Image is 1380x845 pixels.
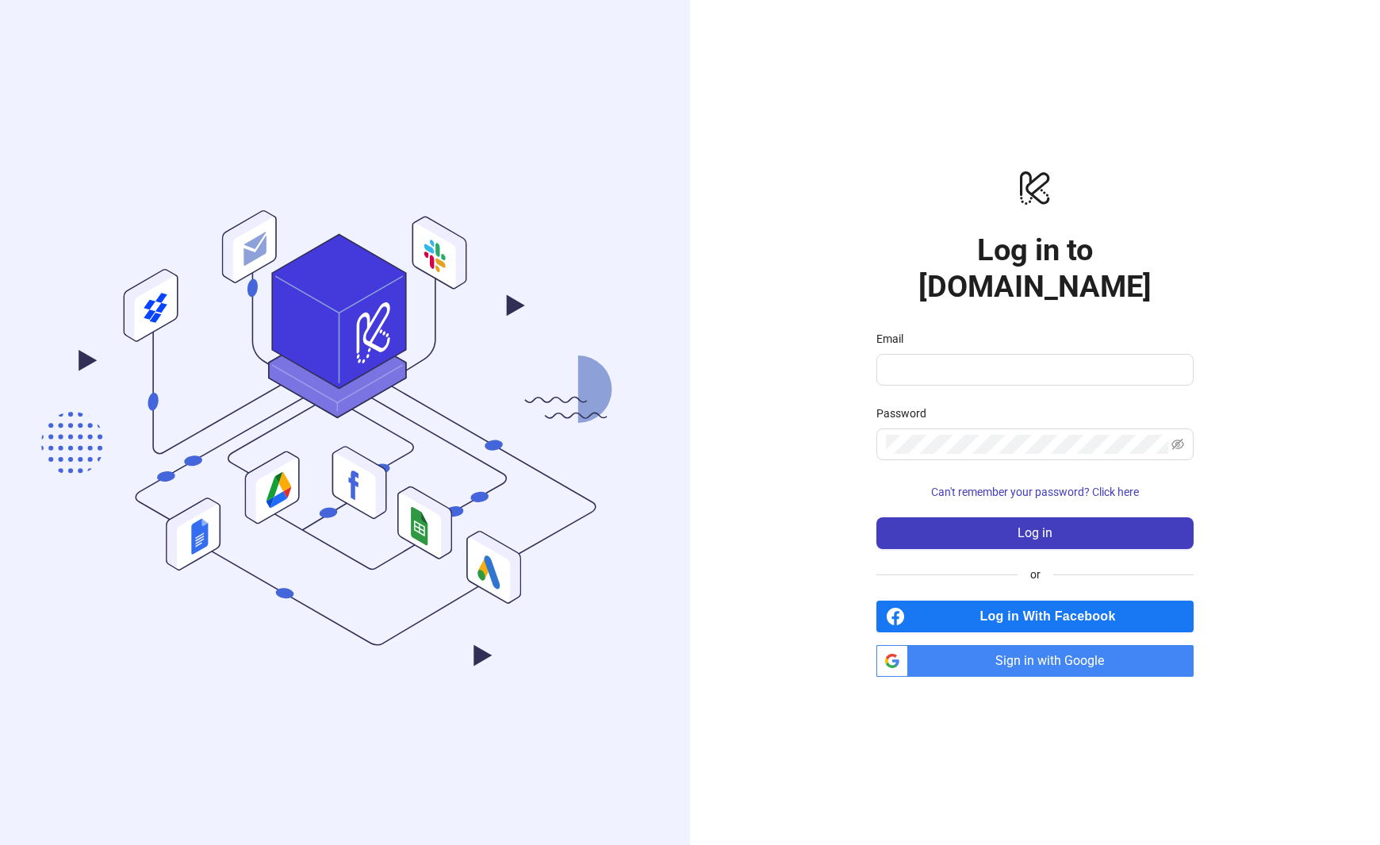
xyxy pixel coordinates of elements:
[876,645,1194,677] a: Sign in with Google
[876,405,937,422] label: Password
[1171,438,1184,451] span: eye-invisible
[876,232,1194,305] h1: Log in to [DOMAIN_NAME]
[876,517,1194,549] button: Log in
[886,360,1181,379] input: Email
[876,486,1194,498] a: Can't remember your password? Click here
[1018,526,1052,540] span: Log in
[876,601,1194,632] a: Log in With Facebook
[931,486,1139,498] span: Can't remember your password? Click here
[911,601,1194,632] span: Log in With Facebook
[886,435,1168,454] input: Password
[1018,566,1053,583] span: or
[914,645,1194,677] span: Sign in with Google
[876,330,914,348] label: Email
[876,479,1194,505] button: Can't remember your password? Click here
